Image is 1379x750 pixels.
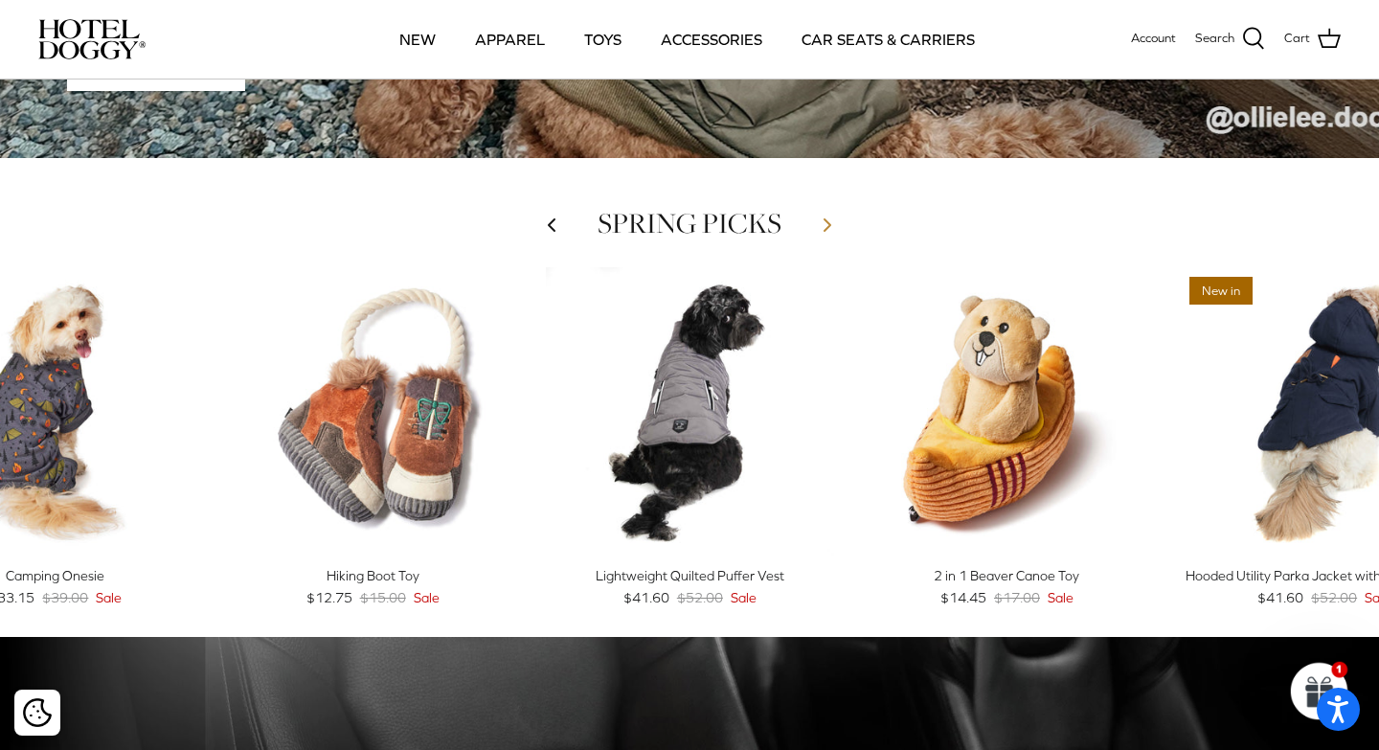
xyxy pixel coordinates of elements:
[38,19,146,59] img: hoteldoggycom
[546,267,834,556] a: Lightweight Quilted Puffer Vest
[598,204,781,242] a: SPRING PICKS
[1195,27,1265,52] a: Search
[229,267,517,556] a: Hiking Boot Toy
[14,690,60,736] div: Cookie policy
[1131,31,1176,45] span: Account
[567,7,639,72] a: TOYS
[940,587,986,608] span: $14.45
[1284,27,1341,52] a: Cart
[23,698,52,727] img: Cookie policy
[1284,29,1310,49] span: Cart
[677,587,723,608] span: $52.00
[360,587,406,608] span: $15.00
[863,267,1151,556] a: 2 in 1 Beaver Canoe Toy
[238,277,306,305] span: 15% off
[623,587,669,608] span: $41.60
[1048,587,1074,608] span: Sale
[784,7,992,72] a: CAR SEATS & CARRIERS
[414,587,440,608] span: Sale
[1195,29,1234,49] span: Search
[20,696,54,730] button: Cookie policy
[96,587,122,608] span: Sale
[458,7,562,72] a: APPAREL
[994,587,1040,608] span: $17.00
[229,565,517,608] a: Hiking Boot Toy $12.75 $15.00 Sale
[863,565,1151,586] div: 2 in 1 Beaver Canoe Toy
[1131,29,1176,49] a: Account
[863,565,1151,608] a: 2 in 1 Beaver Canoe Toy $14.45 $17.00 Sale
[546,565,834,586] div: Lightweight Quilted Puffer Vest
[546,565,834,608] a: Lightweight Quilted Puffer Vest $41.60 $52.00 Sale
[382,7,453,72] a: NEW
[306,587,352,608] span: $12.75
[1189,277,1253,305] span: New in
[644,7,780,72] a: ACCESSORIES
[42,587,88,608] span: $39.00
[284,7,1089,72] div: Primary navigation
[229,565,517,586] div: Hiking Boot Toy
[555,277,623,305] span: 20% off
[731,587,757,608] span: Sale
[1311,587,1357,608] span: $52.00
[1257,587,1303,608] span: $41.60
[872,277,940,305] span: 15% off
